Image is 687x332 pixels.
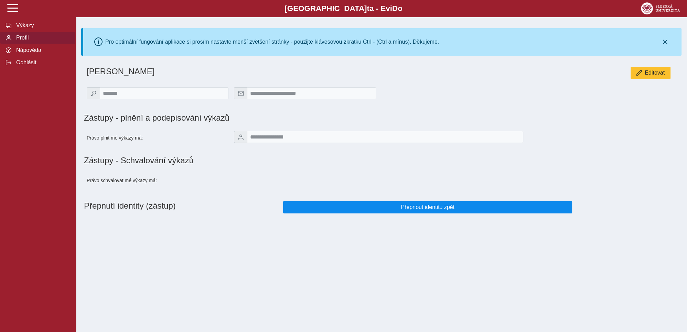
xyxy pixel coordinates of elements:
[392,4,398,13] span: D
[21,4,666,13] b: [GEOGRAPHIC_DATA] a - Evi
[641,2,680,14] img: logo_web_su.png
[84,113,474,123] h1: Zástupy - plnění a podepisování výkazů
[14,35,70,41] span: Profil
[367,4,369,13] span: t
[84,198,280,216] h1: Přepnutí identity (zástup)
[289,204,567,210] span: Přepnout identitu zpět
[84,128,231,147] div: Právo plnit mé výkazy má:
[87,67,474,76] h1: [PERSON_NAME]
[84,156,679,165] h1: Zástupy - Schvalování výkazů
[14,22,70,29] span: Výkazy
[398,4,402,13] span: o
[631,67,670,79] button: Editovat
[645,70,665,76] span: Editovat
[84,171,231,190] div: Právo schvalovat mé výkazy má:
[105,39,439,45] div: Pro optimální fungování aplikace si prosím nastavte menší zvětšení stránky - použijte klávesovou ...
[14,59,70,66] span: Odhlásit
[14,47,70,53] span: Nápověda
[283,201,572,213] button: Přepnout identitu zpět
